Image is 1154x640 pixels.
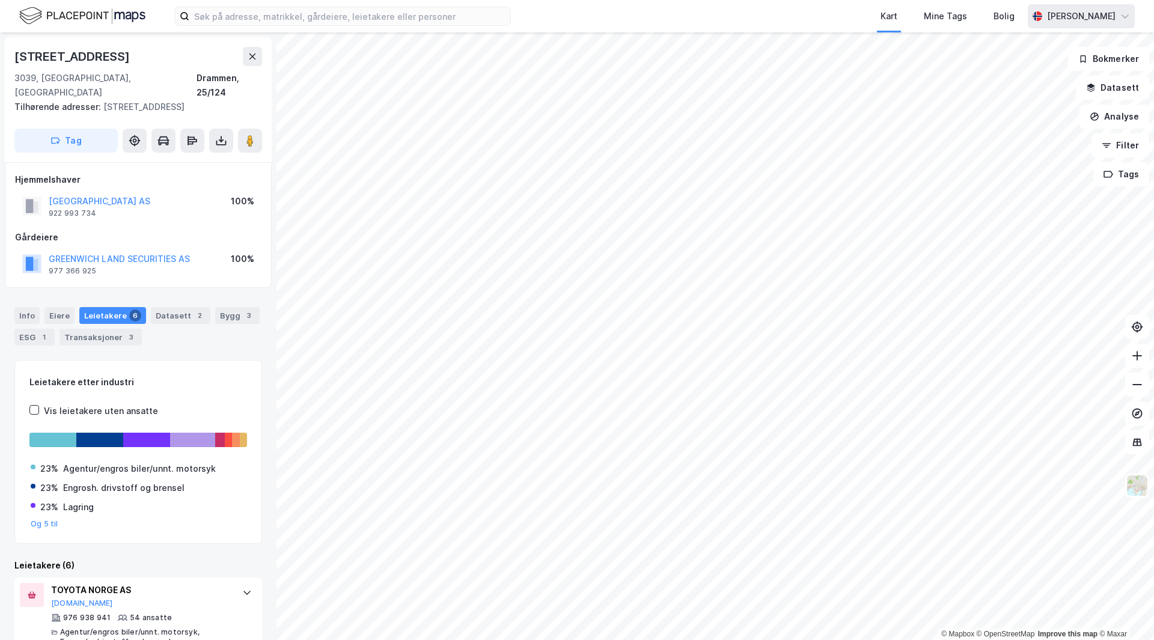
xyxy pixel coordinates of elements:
div: Info [14,307,40,324]
div: ESG [14,329,55,346]
div: 977 366 925 [49,266,96,276]
div: 1 [38,331,50,343]
div: 922 993 734 [49,209,96,218]
div: 54 ansatte [130,613,172,623]
div: 23% [40,481,58,495]
div: 6 [129,309,141,322]
a: Improve this map [1038,630,1098,638]
div: 23% [40,462,58,476]
a: Mapbox [941,630,974,638]
div: 100% [231,252,254,266]
div: Leietakere etter industri [29,375,247,389]
div: Agentur/engros biler/unnt. motorsyk [63,462,216,476]
button: Tags [1093,162,1149,186]
button: Analyse [1079,105,1149,129]
img: logo.f888ab2527a4732fd821a326f86c7f29.svg [19,5,145,26]
div: [STREET_ADDRESS] [14,100,252,114]
input: Søk på adresse, matrikkel, gårdeiere, leietakere eller personer [189,7,510,25]
button: Datasett [1076,76,1149,100]
div: Vis leietakere uten ansatte [44,404,158,418]
button: Og 5 til [31,519,58,529]
div: Kart [881,9,897,23]
div: TOYOTA NORGE AS [51,583,230,597]
button: Bokmerker [1068,47,1149,71]
div: Gårdeiere [15,230,261,245]
div: [PERSON_NAME] [1047,9,1116,23]
div: Engrosh. drivstoff og brensel [63,481,185,495]
button: Tag [14,129,118,153]
div: Hjemmelshaver [15,172,261,187]
div: Leietakere (6) [14,558,262,573]
div: Datasett [151,307,210,324]
div: Eiere [44,307,75,324]
div: Bolig [994,9,1015,23]
div: 23% [40,500,58,514]
div: Bygg [215,307,260,324]
span: Tilhørende adresser: [14,102,103,112]
div: 3039, [GEOGRAPHIC_DATA], [GEOGRAPHIC_DATA] [14,71,197,100]
div: Mine Tags [924,9,967,23]
div: 100% [231,194,254,209]
div: 3 [243,309,255,322]
a: OpenStreetMap [977,630,1035,638]
iframe: Chat Widget [1094,582,1154,640]
button: [DOMAIN_NAME] [51,599,113,608]
img: Z [1126,474,1149,497]
div: 2 [194,309,206,322]
div: Lagring [63,500,94,514]
div: 3 [125,331,137,343]
div: Leietakere [79,307,146,324]
div: Drammen, 25/124 [197,71,262,100]
div: Transaksjoner [60,329,142,346]
div: 976 938 941 [63,613,111,623]
div: [STREET_ADDRESS] [14,47,132,66]
button: Filter [1091,133,1149,157]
